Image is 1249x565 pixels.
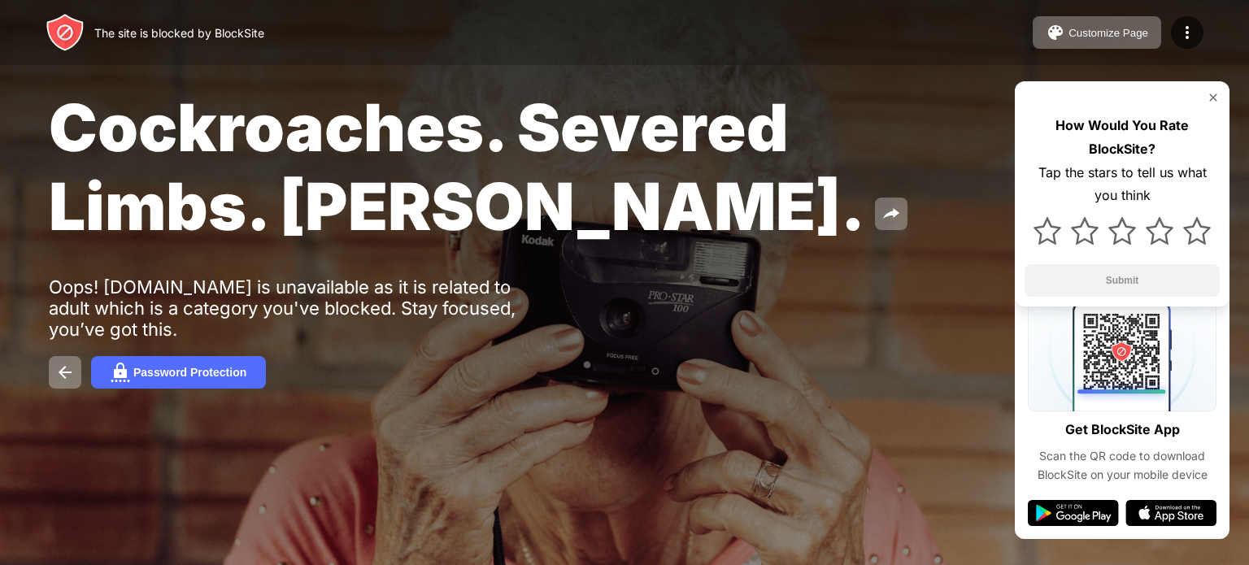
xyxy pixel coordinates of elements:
[111,363,130,382] img: password.svg
[1071,217,1099,245] img: star.svg
[55,363,75,382] img: back.svg
[1183,217,1211,245] img: star.svg
[94,26,264,40] div: The site is blocked by BlockSite
[1177,23,1197,42] img: menu-icon.svg
[1207,91,1220,104] img: rate-us-close.svg
[1034,217,1061,245] img: star.svg
[49,276,551,340] div: Oops! [DOMAIN_NAME] is unavailable as it is related to adult which is a category you've blocked. ...
[1025,114,1220,161] div: How Would You Rate BlockSite?
[133,366,246,379] div: Password Protection
[46,13,85,52] img: header-logo.svg
[881,204,901,224] img: share.svg
[1033,16,1161,49] button: Customize Page
[1028,500,1119,526] img: google-play.svg
[1108,217,1136,245] img: star.svg
[1025,264,1220,297] button: Submit
[1025,161,1220,208] div: Tap the stars to tell us what you think
[1146,217,1173,245] img: star.svg
[1046,23,1065,42] img: pallet.svg
[49,88,865,246] span: Cockroaches. Severed Limbs. [PERSON_NAME].
[91,356,266,389] button: Password Protection
[1068,27,1148,39] div: Customize Page
[1125,500,1216,526] img: app-store.svg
